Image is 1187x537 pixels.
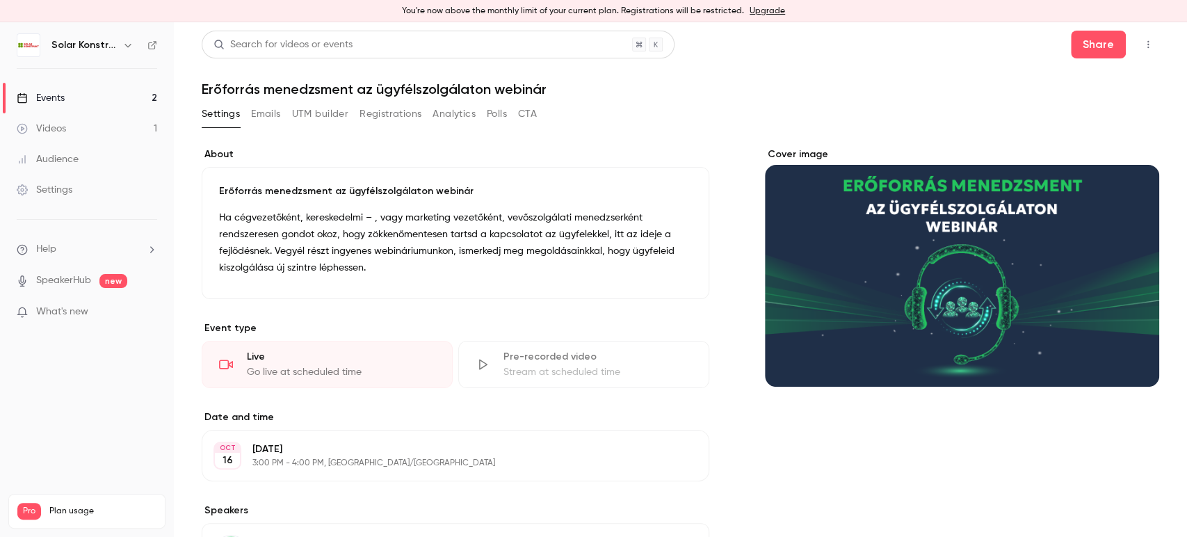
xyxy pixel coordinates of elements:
[17,122,66,136] div: Videos
[213,38,353,52] div: Search for videos or events
[140,306,157,319] iframe: Noticeable Trigger
[252,458,636,469] p: 3:00 PM - 4:00 PM, [GEOGRAPHIC_DATA]/[GEOGRAPHIC_DATA]
[202,147,709,161] label: About
[99,274,127,288] span: new
[202,410,709,424] label: Date and time
[247,365,435,379] div: Go live at scheduled time
[765,147,1159,387] section: Cover image
[17,152,79,166] div: Audience
[750,6,785,17] a: Upgrade
[36,305,88,319] span: What's new
[219,209,692,276] p: Ha cégvezetőként, kereskedelmi – , vagy marketing vezetőként, vevőszolgálati menedzserként rendsz...
[36,273,91,288] a: SpeakerHub
[202,103,240,125] button: Settings
[202,81,1159,97] h1: Erőforrás menedzsment az ügyfélszolgálaton webinár
[433,103,476,125] button: Analytics
[51,38,117,52] h6: Solar Konstrukt Kft.
[219,184,692,198] p: Erőforrás menedzsment az ügyfélszolgálaton webinár
[518,103,537,125] button: CTA
[17,242,157,257] li: help-dropdown-opener
[223,454,233,467] p: 16
[17,183,72,197] div: Settings
[202,321,709,335] p: Event type
[36,242,56,257] span: Help
[251,103,280,125] button: Emails
[503,365,692,379] div: Stream at scheduled time
[458,341,709,388] div: Pre-recorded videoStream at scheduled time
[247,350,435,364] div: Live
[292,103,348,125] button: UTM builder
[765,147,1159,161] label: Cover image
[202,504,709,518] label: Speakers
[202,341,453,388] div: LiveGo live at scheduled time
[487,103,507,125] button: Polls
[17,91,65,105] div: Events
[17,503,41,520] span: Pro
[252,442,636,456] p: [DATE]
[215,443,240,453] div: OCT
[503,350,692,364] div: Pre-recorded video
[360,103,421,125] button: Registrations
[49,506,156,517] span: Plan usage
[1071,31,1126,58] button: Share
[17,34,40,56] img: Solar Konstrukt Kft.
